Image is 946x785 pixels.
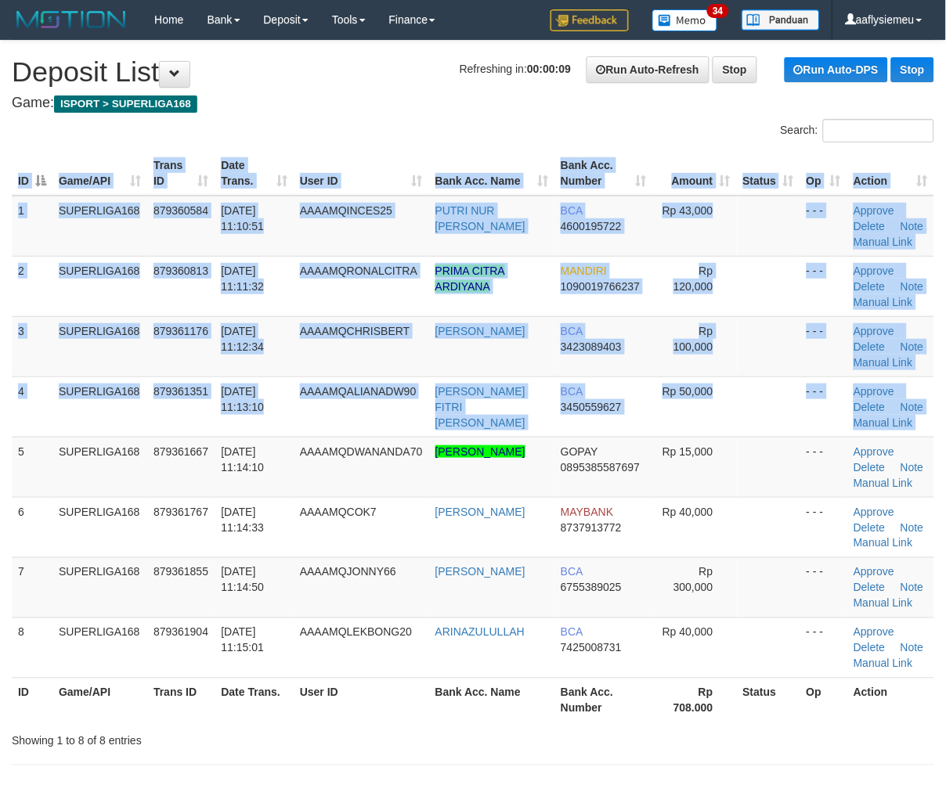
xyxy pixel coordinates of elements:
[652,9,718,31] img: Button%20Memo.svg
[561,626,583,639] span: BCA
[891,57,934,82] a: Stop
[300,566,396,578] span: AAAAMQJONNY66
[854,356,913,369] a: Manual Link
[554,151,652,196] th: Bank Acc. Number: activate to sort column ascending
[300,204,392,217] span: AAAAMQINCES25
[435,445,525,458] a: [PERSON_NAME]
[527,63,571,75] strong: 00:00:09
[12,196,52,257] td: 1
[663,445,713,458] span: Rp 15,000
[854,537,913,549] a: Manual Link
[52,557,147,618] td: SUPERLIGA168
[854,385,894,398] a: Approve
[551,9,629,31] img: Feedback.jpg
[54,95,197,113] span: ISPORT > SUPERLIGA168
[221,265,264,293] span: [DATE] 11:11:32
[52,618,147,678] td: SUPERLIGA168
[781,119,934,142] label: Search:
[854,265,894,277] a: Approve
[854,340,885,353] a: Delete
[12,497,52,557] td: 6
[12,316,52,376] td: 3
[854,642,885,654] a: Delete
[854,597,913,610] a: Manual Link
[221,204,264,232] span: [DATE] 11:10:51
[854,506,894,518] a: Approve
[854,521,885,534] a: Delete
[153,325,208,337] span: 879361176
[742,9,820,31] img: panduan.png
[587,56,709,83] a: Run Auto-Refresh
[435,626,525,639] a: ARINAZULULLAH
[215,678,294,722] th: Date Trans.
[800,497,847,557] td: - - -
[561,220,622,232] span: Copy 4600195722 to clipboard
[147,151,215,196] th: Trans ID: activate to sort column ascending
[300,626,412,639] span: AAAAMQLEKBONG20
[561,385,583,398] span: BCA
[435,265,505,293] a: PRIMA CITRA ARDIYANA
[854,280,885,293] a: Delete
[561,340,622,353] span: Copy 3423089403 to clipboard
[800,618,847,678] td: - - -
[561,642,622,654] span: Copy 7425008731 to clipboard
[153,506,208,518] span: 879361767
[435,204,525,232] a: PUTRI NUR [PERSON_NAME]
[460,63,571,75] span: Refreshing in:
[12,151,52,196] th: ID: activate to sort column descending
[12,618,52,678] td: 8
[12,557,52,618] td: 7
[221,506,264,534] span: [DATE] 11:14:33
[800,196,847,257] td: - - -
[300,325,410,337] span: AAAAMQCHRISBERT
[854,582,885,594] a: Delete
[294,151,429,196] th: User ID: activate to sort column ascending
[153,385,208,398] span: 879361351
[561,204,583,217] span: BCA
[653,151,737,196] th: Amount: activate to sort column ascending
[847,678,934,722] th: Action
[221,566,264,594] span: [DATE] 11:14:50
[429,678,554,722] th: Bank Acc. Name
[901,280,924,293] a: Note
[435,506,525,518] a: [PERSON_NAME]
[12,727,382,749] div: Showing 1 to 8 of 8 entries
[52,376,147,437] td: SUPERLIGA168
[854,325,894,337] a: Approve
[713,56,757,83] a: Stop
[561,461,640,474] span: Copy 0895385587697 to clipboard
[847,151,934,196] th: Action: activate to sort column ascending
[673,566,713,594] span: Rp 300,000
[854,566,894,578] a: Approve
[785,57,888,82] a: Run Auto-DPS
[901,340,924,353] a: Note
[561,506,613,518] span: MAYBANK
[901,582,924,594] a: Note
[663,204,713,217] span: Rp 43,000
[52,437,147,497] td: SUPERLIGA168
[561,325,583,337] span: BCA
[561,265,607,277] span: MANDIRI
[561,582,622,594] span: Copy 6755389025 to clipboard
[12,8,131,31] img: MOTION_logo.png
[221,325,264,353] span: [DATE] 11:12:34
[854,626,894,639] a: Approve
[12,95,934,111] h4: Game:
[300,385,417,398] span: AAAAMQALIANADW90
[52,151,147,196] th: Game/API: activate to sort column ascending
[561,521,622,534] span: Copy 8737913772 to clipboard
[854,204,894,217] a: Approve
[435,325,525,337] a: [PERSON_NAME]
[52,678,147,722] th: Game/API
[800,151,847,196] th: Op: activate to sort column ascending
[653,678,737,722] th: Rp 708.000
[12,376,52,437] td: 4
[153,566,208,578] span: 879361855
[153,204,208,217] span: 879360584
[673,325,713,353] span: Rp 100,000
[300,265,417,277] span: AAAAMQRONALCITRA
[800,437,847,497] td: - - -
[854,236,913,248] a: Manual Link
[435,385,525,429] a: [PERSON_NAME] FITRI [PERSON_NAME]
[737,151,800,196] th: Status: activate to sort column ascending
